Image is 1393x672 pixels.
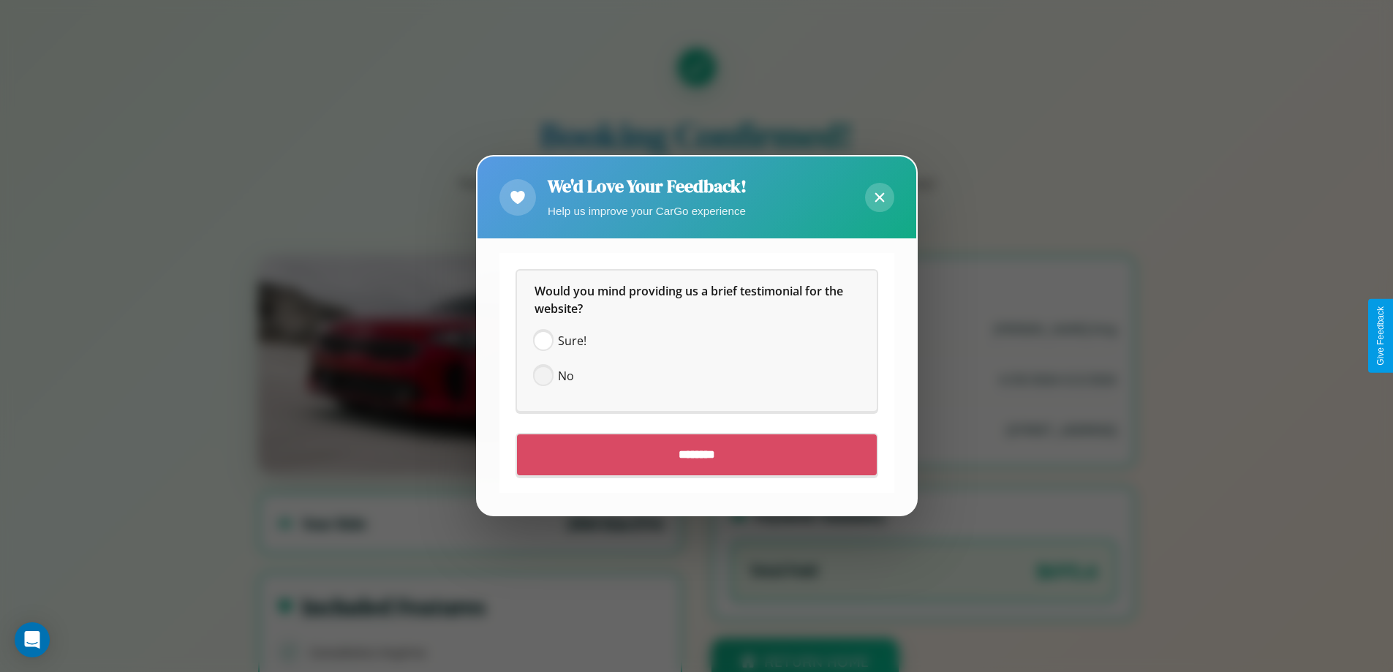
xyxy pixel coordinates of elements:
[15,622,50,657] div: Open Intercom Messenger
[558,368,574,385] span: No
[558,333,586,350] span: Sure!
[1375,306,1386,366] div: Give Feedback
[548,174,747,198] h2: We'd Love Your Feedback!
[548,201,747,221] p: Help us improve your CarGo experience
[535,284,846,317] span: Would you mind providing us a brief testimonial for the website?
